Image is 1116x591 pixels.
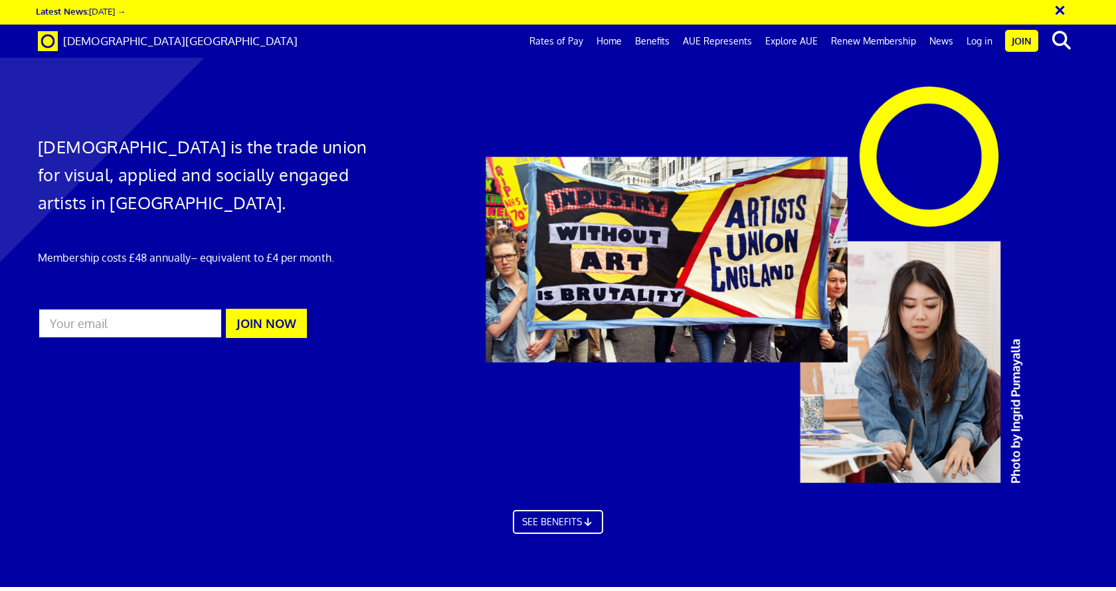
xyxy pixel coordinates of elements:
[1005,30,1038,52] a: Join
[36,5,126,17] a: Latest News:[DATE] →
[960,25,999,58] a: Log in
[38,250,371,266] p: Membership costs £48 annually – equivalent to £4 per month.
[38,308,223,339] input: Your email
[628,25,676,58] a: Benefits
[28,25,308,58] a: Brand [DEMOGRAPHIC_DATA][GEOGRAPHIC_DATA]
[923,25,960,58] a: News
[38,133,371,216] h1: [DEMOGRAPHIC_DATA] is the trade union for visual, applied and socially engaged artists in [GEOGRA...
[226,309,307,338] button: JOIN NOW
[1041,27,1081,54] button: search
[63,34,298,48] span: [DEMOGRAPHIC_DATA][GEOGRAPHIC_DATA]
[36,5,89,17] strong: Latest News:
[759,25,824,58] a: Explore AUE
[590,25,628,58] a: Home
[824,25,923,58] a: Renew Membership
[513,510,603,534] a: SEE BENEFITS
[676,25,759,58] a: AUE Represents
[523,25,590,58] a: Rates of Pay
